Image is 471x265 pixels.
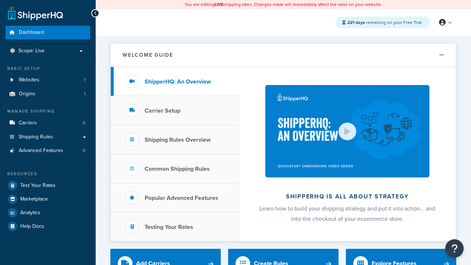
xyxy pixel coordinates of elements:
[6,108,90,114] div: Manage Shipping
[84,91,85,97] span: 1
[83,120,85,126] span: 0
[6,26,90,39] a: Dashboard
[6,130,90,144] a: Shipping Rules
[347,19,365,26] strong: 221 days
[83,148,85,154] span: 0
[6,206,90,219] a: Analytics
[6,73,90,87] a: Websites1
[6,192,90,206] a: Marketplace
[145,195,218,201] h3: Popular Advanced Features
[6,144,90,158] li: Advanced Features
[20,210,40,216] span: Analytics
[258,193,436,200] h2: ShipperHQ is all about strategy
[6,171,90,177] div: Resources
[19,77,39,83] span: Websites
[19,91,35,97] span: Origins
[18,48,45,54] span: Scope: Live
[145,107,180,114] h3: Carrier Setup
[20,183,56,189] span: Test Your Rates
[347,19,422,26] span: remaining on your Free Trial
[20,196,48,202] span: Marketplace
[6,220,90,233] a: Help Docs
[265,85,429,177] img: ShipperHQ is all about strategy
[19,134,53,140] span: Shipping Rules
[20,223,44,230] span: Help Docs
[6,116,90,130] a: Carriers0
[145,78,211,85] h3: ShipperHQ: An Overview
[123,52,173,58] h2: Welcome Guide
[6,144,90,158] a: Advanced Features0
[6,66,90,72] div: Basic Setup
[6,87,90,101] li: Origins
[19,120,37,126] span: Carriers
[6,73,90,87] li: Websites
[215,1,223,8] b: LIVE
[445,239,464,258] button: Open Resource Center
[145,137,210,143] h3: Shipping Rules Overview
[84,77,85,83] span: 1
[145,224,193,230] h3: Testing Your Rates
[259,204,435,223] span: Learn how to build your shipping strategy and put it into action… and into the checkout of your e...
[111,43,456,67] button: Welcome Guide
[19,148,63,154] span: Advanced Features
[6,116,90,130] li: Carriers
[6,87,90,101] a: Origins1
[19,29,44,36] span: Dashboard
[145,166,210,172] h3: Common Shipping Rules
[6,179,90,192] a: Test Your Rates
